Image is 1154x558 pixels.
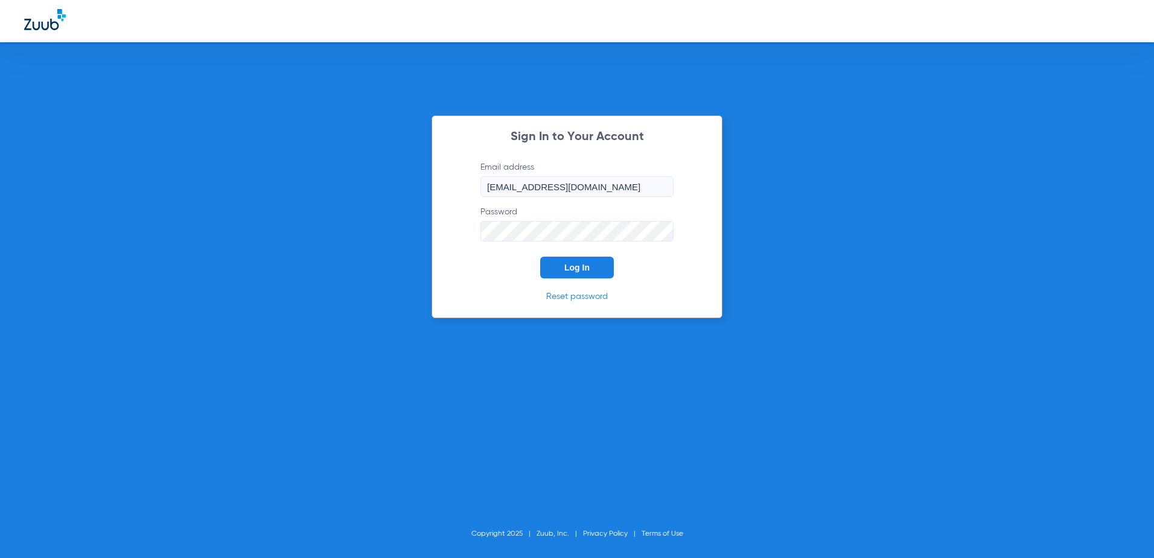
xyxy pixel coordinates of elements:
[1094,500,1154,558] iframe: Chat Widget
[583,530,628,537] a: Privacy Policy
[480,161,674,197] label: Email address
[471,528,537,540] li: Copyright 2025
[564,263,590,272] span: Log In
[480,206,674,242] label: Password
[642,530,683,537] a: Terms of Use
[480,221,674,242] input: Password
[24,9,66,30] img: Zuub Logo
[462,131,692,143] h2: Sign In to Your Account
[480,176,674,197] input: Email address
[537,528,583,540] li: Zuub, Inc.
[546,292,608,301] a: Reset password
[540,257,614,278] button: Log In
